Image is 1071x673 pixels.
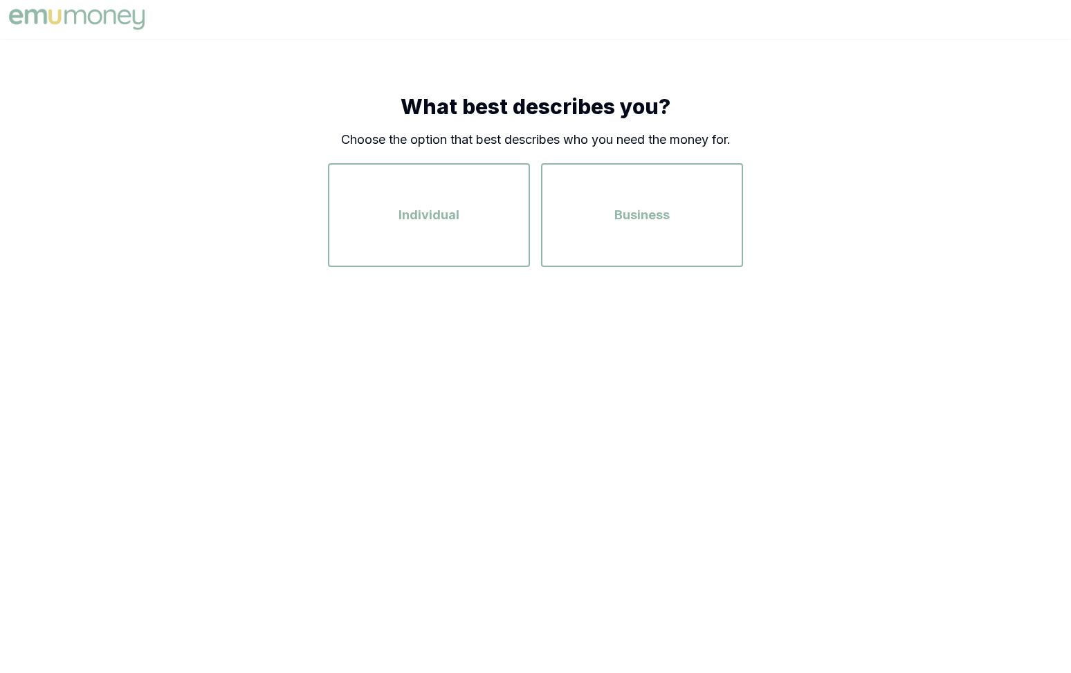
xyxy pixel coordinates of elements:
span: Business [614,205,670,225]
a: Business [541,208,743,222]
p: Choose the option that best describes who you need the money for. [328,130,743,149]
span: Individual [399,205,459,225]
h1: What best describes you? [328,94,743,119]
button: Business [541,163,743,267]
a: Individual [328,208,530,222]
img: Emu Money [6,6,148,33]
button: Individual [328,163,530,267]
